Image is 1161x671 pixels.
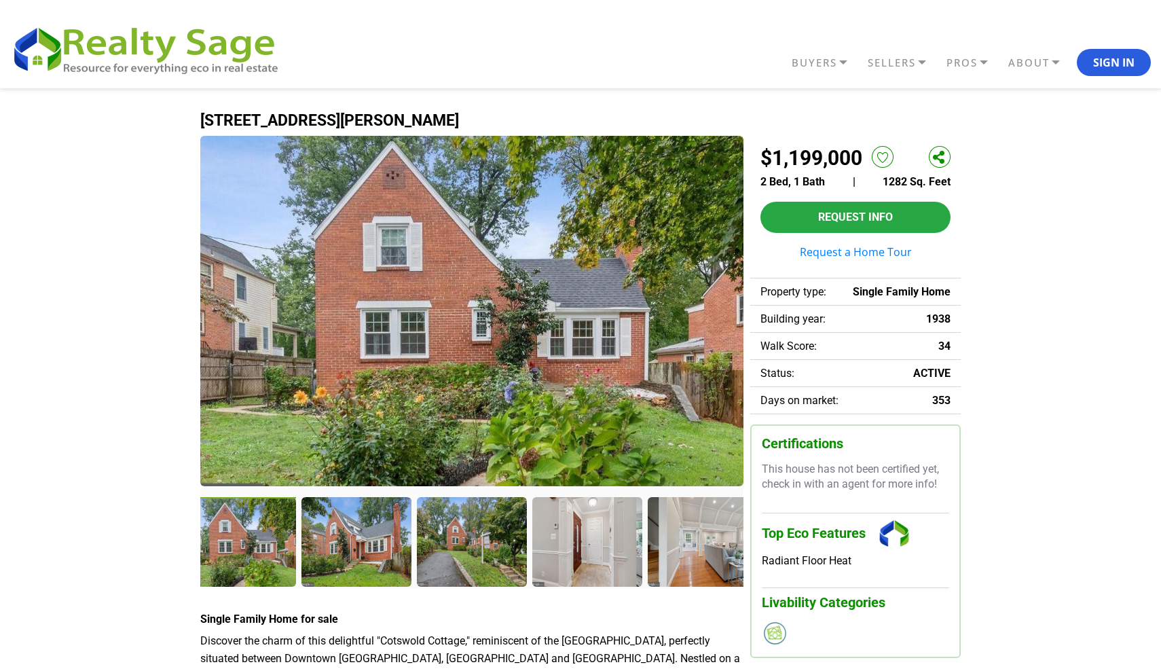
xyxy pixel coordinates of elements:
span: 353 [932,394,951,407]
button: Sign In [1077,49,1151,76]
div: Radiant Floor Heat [762,554,949,567]
span: Status: [760,367,794,380]
span: 34 [938,340,951,352]
span: Single Family Home [853,285,951,298]
span: Days on market: [760,394,838,407]
img: REALTY SAGE [10,22,292,76]
span: ACTIVE [913,367,951,380]
h1: [STREET_ADDRESS][PERSON_NAME] [200,112,961,129]
a: ABOUT [1005,51,1077,75]
p: This house has not been certified yet, check in with an agent for more info! [762,462,949,492]
span: | [853,175,855,188]
a: BUYERS [788,51,864,75]
span: Property type: [760,285,826,298]
h3: Livability Categories [762,587,949,611]
h4: Single Family Home for sale [200,613,743,625]
a: Request a Home Tour [760,247,951,257]
span: 1282 Sq. Feet [883,175,951,188]
h3: Top Eco Features [762,513,949,554]
a: SELLERS [864,51,943,75]
button: Request Info [760,202,951,233]
span: Walk Score: [760,340,817,352]
h2: $1,199,000 [760,146,862,170]
a: PROS [943,51,1005,75]
h3: Certifications [762,436,949,452]
span: Building year: [760,312,826,325]
span: 2 Bed, 1 Bath [760,175,825,188]
span: 1938 [926,312,951,325]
